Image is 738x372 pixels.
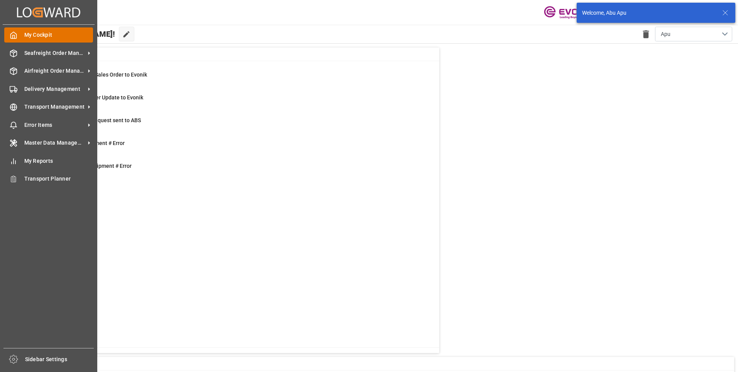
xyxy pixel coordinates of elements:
span: Seafreight Order Management [24,49,85,57]
div: Welcome, Abu Apu [582,9,715,17]
a: 4Main-Leg Shipment # ErrorShipment [40,139,430,155]
span: Airfreight Order Management [24,67,85,75]
span: Master Data Management [24,139,85,147]
span: Error Sales Order Update to Evonik [59,94,143,101]
a: My Cockpit [4,27,93,43]
a: 3Pending Bkg Request sent to ABSShipment [40,116,430,133]
span: My Cockpit [24,31,93,39]
span: Sidebar Settings [25,355,94,363]
span: Transport Planner [24,175,93,183]
a: 0Error on Initial Sales Order to EvonikShipment [40,71,430,87]
a: My Reports [4,153,93,168]
span: Apu [661,30,670,38]
a: Transport Planner [4,171,93,186]
span: Error Items [24,121,85,129]
span: Delivery Management [24,85,85,93]
span: Transport Management [24,103,85,111]
a: 4TU : Pre-Leg Shipment # ErrorTransport Unit [40,162,430,178]
span: Error on Initial Sales Order to Evonik [59,72,147,78]
span: Hello [PERSON_NAME]! [32,27,115,41]
button: open menu [655,27,732,41]
img: Evonik-brand-mark-Deep-Purple-RGB.jpeg_1700498283.jpeg [544,6,594,19]
span: Pending Bkg Request sent to ABS [59,117,141,123]
a: 0Error Sales Order Update to EvonikShipment [40,94,430,110]
span: My Reports [24,157,93,165]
